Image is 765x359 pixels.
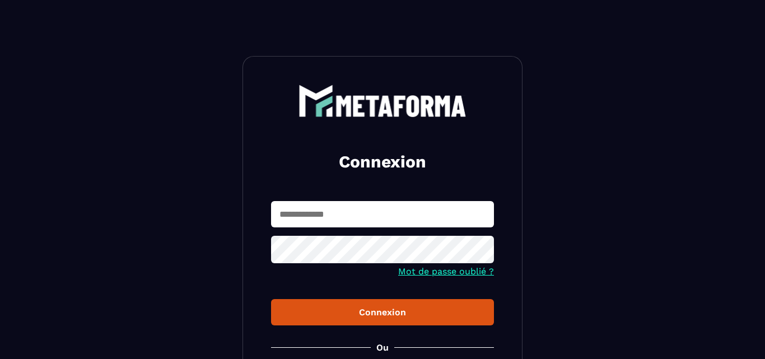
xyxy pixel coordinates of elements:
p: Ou [376,342,389,353]
div: Connexion [280,307,485,318]
a: logo [271,85,494,117]
a: Mot de passe oublié ? [398,266,494,277]
img: logo [298,85,467,117]
h2: Connexion [284,151,481,173]
button: Connexion [271,299,494,325]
